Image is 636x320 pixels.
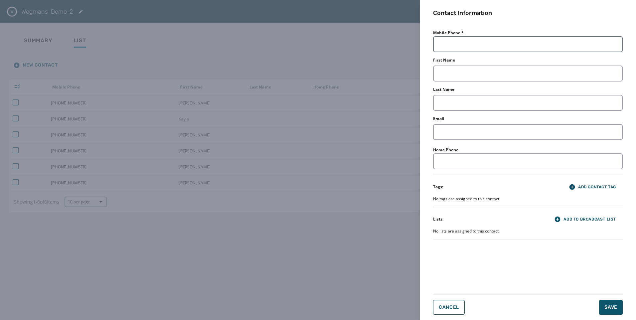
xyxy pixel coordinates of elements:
[433,87,454,92] label: Last Name
[549,214,621,225] button: Add to Broadcast List
[439,305,459,310] span: Cancel
[554,216,616,223] span: Add to Broadcast List
[433,147,458,153] label: Home Phone
[433,184,443,190] div: Tags:
[433,300,465,315] button: Cancel
[433,30,464,36] label: Mobile Phone *
[604,304,617,311] span: Save
[433,116,444,121] label: Email
[433,8,492,18] h2: Contact Information
[569,184,616,190] span: Add Contact Tag
[433,229,623,234] div: No lists are assigned to this contact.
[563,182,621,192] button: Add Contact Tag
[433,58,455,63] label: First Name
[433,217,443,222] div: Lists:
[599,300,623,315] button: Save
[433,196,623,202] div: No tags are assigned to this contact.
